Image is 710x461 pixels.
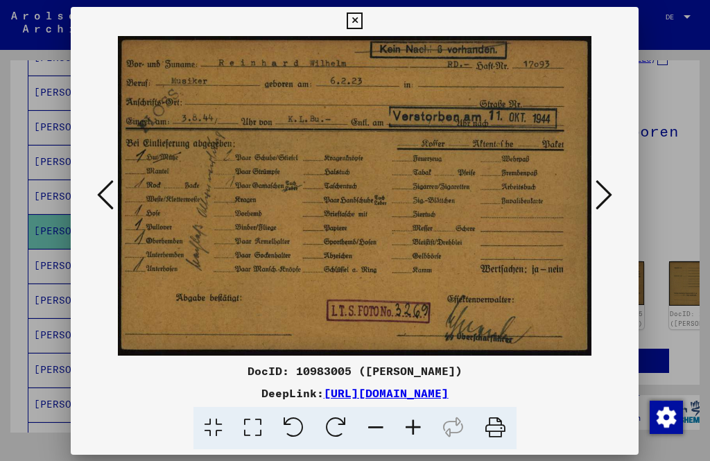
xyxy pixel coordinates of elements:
[649,400,682,433] div: Zustimmung ändern
[650,401,683,434] img: Zustimmung ändern
[118,35,591,357] img: 001.jpg
[324,386,449,400] a: [URL][DOMAIN_NAME]
[71,363,639,379] div: DocID: 10983005 ([PERSON_NAME])
[71,385,639,401] div: DeepLink:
